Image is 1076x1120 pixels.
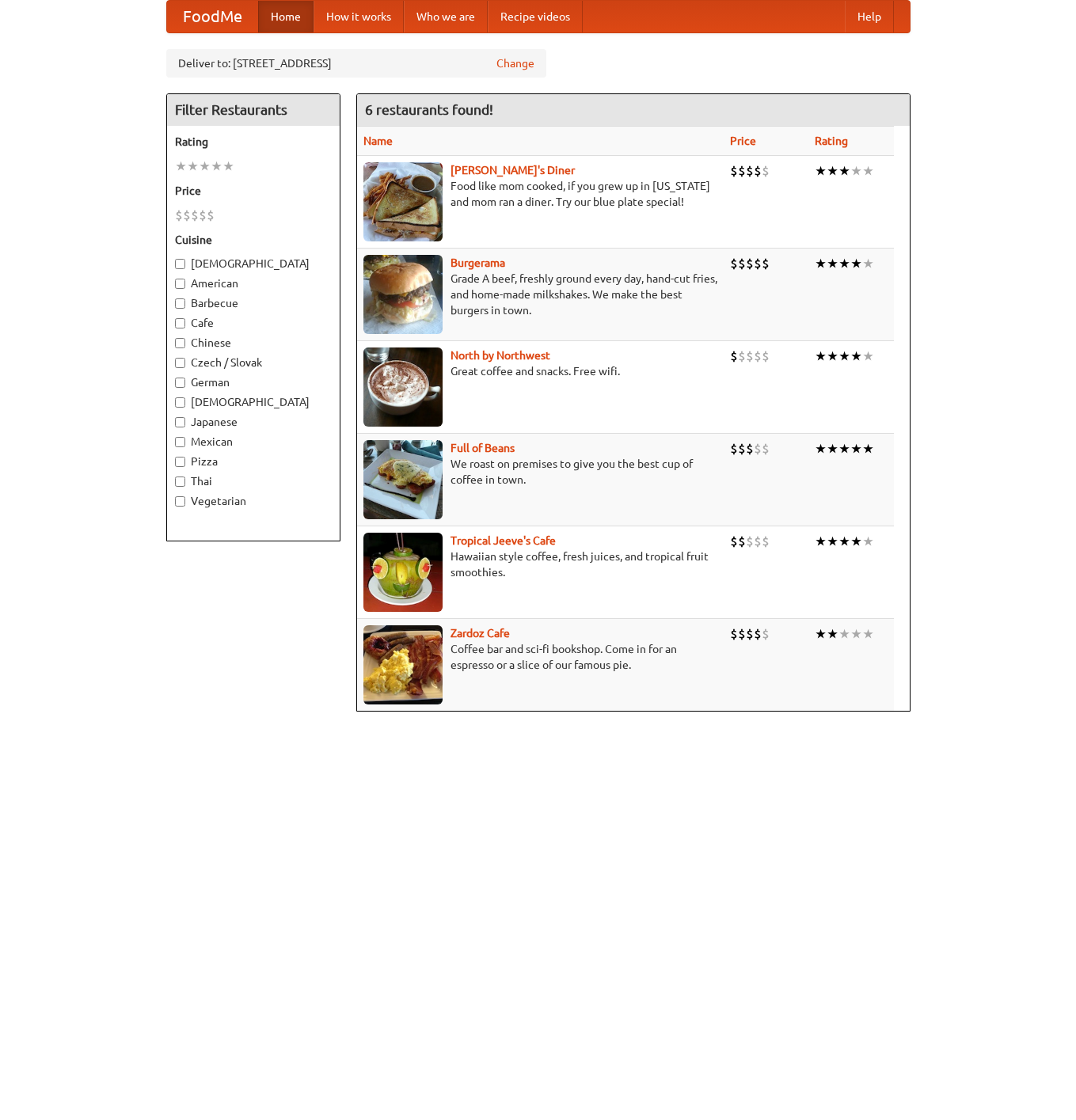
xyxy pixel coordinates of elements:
[175,318,185,328] input: Cafe
[191,207,199,224] li: $
[496,55,534,71] a: Change
[187,158,199,175] li: ★
[488,1,583,32] a: Recipe videos
[175,434,332,450] label: Mexican
[175,417,185,427] input: Japanese
[850,162,862,180] li: ★
[363,271,717,318] p: Grade A beef, freshly ground every day, hand-cut fries, and home-made milkshakes. We make the bes...
[314,1,404,32] a: How it works
[862,162,874,180] li: ★
[762,625,770,643] li: $
[175,298,185,309] input: Barbecue
[175,394,332,410] label: [DEMOGRAPHIC_DATA]
[850,347,862,365] li: ★
[762,162,770,180] li: $
[175,256,332,271] label: [DEMOGRAPHIC_DATA]
[738,440,746,457] li: $
[175,476,185,487] input: Thai
[815,440,827,457] li: ★
[730,347,738,365] li: $
[175,279,185,289] input: American
[838,255,850,272] li: ★
[738,255,746,272] li: $
[451,349,550,362] a: North by Northwest
[175,134,332,150] h5: Rating
[175,259,185,269] input: [DEMOGRAPHIC_DATA]
[175,437,185,447] input: Mexican
[754,255,762,272] li: $
[730,625,738,643] li: $
[762,440,770,457] li: $
[730,255,738,272] li: $
[183,207,191,224] li: $
[451,534,556,547] a: Tropical Jeeve's Cafe
[404,1,488,32] a: Who we are
[175,338,185,348] input: Chinese
[827,625,838,643] li: ★
[222,158,234,175] li: ★
[730,162,738,180] li: $
[451,256,505,269] a: Burgerama
[363,162,443,241] img: sallys.jpg
[363,255,443,334] img: burgerama.jpg
[754,625,762,643] li: $
[762,347,770,365] li: $
[754,440,762,457] li: $
[838,440,850,457] li: ★
[175,315,332,331] label: Cafe
[746,347,754,365] li: $
[827,533,838,550] li: ★
[175,358,185,368] input: Czech / Slovak
[838,162,850,180] li: ★
[451,627,510,640] a: Zardoz Cafe
[815,347,827,365] li: ★
[838,625,850,643] li: ★
[451,164,575,177] a: [PERSON_NAME]'s Diner
[862,440,874,457] li: ★
[827,440,838,457] li: ★
[166,49,546,78] div: Deliver to: [STREET_ADDRESS]
[862,533,874,550] li: ★
[175,414,332,430] label: Japanese
[365,102,493,117] ng-pluralize: 6 restaurants found!
[363,641,717,673] p: Coffee bar and sci-fi bookshop. Come in for an espresso or a slice of our famous pie.
[175,158,187,175] li: ★
[762,255,770,272] li: $
[862,255,874,272] li: ★
[762,533,770,550] li: $
[746,162,754,180] li: $
[363,363,717,379] p: Great coffee and snacks. Free wifi.
[845,1,894,32] a: Help
[738,347,746,365] li: $
[363,625,443,704] img: zardoz.jpg
[754,533,762,550] li: $
[838,347,850,365] li: ★
[746,533,754,550] li: $
[175,207,183,224] li: $
[827,347,838,365] li: ★
[815,255,827,272] li: ★
[167,94,340,126] h4: Filter Restaurants
[175,232,332,248] h5: Cuisine
[175,295,332,311] label: Barbecue
[862,347,874,365] li: ★
[175,457,185,467] input: Pizza
[746,440,754,457] li: $
[838,533,850,550] li: ★
[175,378,185,388] input: German
[167,1,258,32] a: FoodMe
[363,533,443,612] img: jeeves.jpg
[175,374,332,390] label: German
[850,440,862,457] li: ★
[175,473,332,489] label: Thai
[258,1,314,32] a: Home
[363,347,443,427] img: north.jpg
[175,496,185,507] input: Vegetarian
[815,625,827,643] li: ★
[815,533,827,550] li: ★
[730,533,738,550] li: $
